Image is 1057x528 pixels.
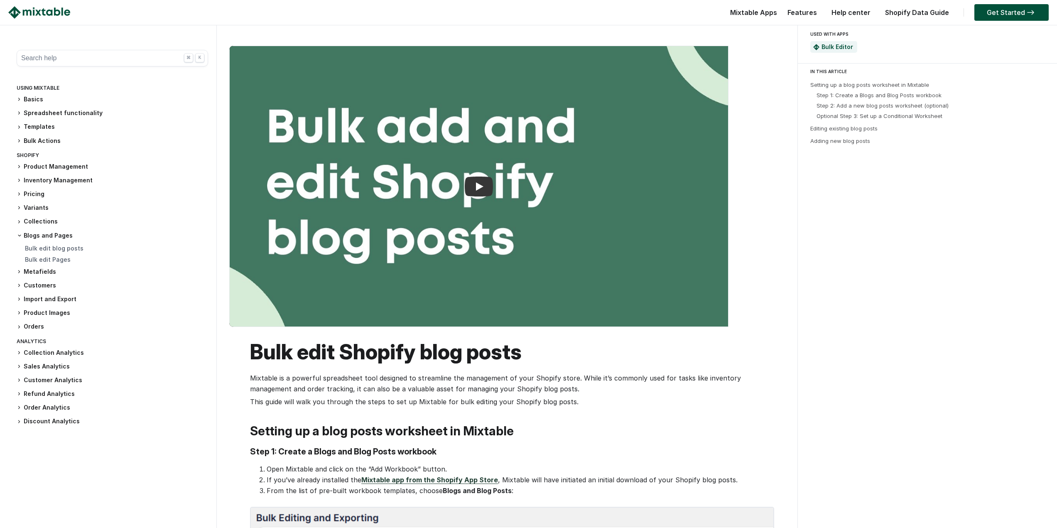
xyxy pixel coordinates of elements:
h3: Collections [17,217,208,226]
h3: Product Images [17,309,208,317]
a: Bulk edit blog posts [25,245,83,252]
h3: Metafields [17,268,208,276]
h3: Refund Analytics [17,390,208,398]
div: Mixtable Apps [726,6,777,23]
h2: Setting up a blog posts worksheet in Mixtable [250,424,773,438]
div: Shopify [17,150,208,162]
img: Mixtable logo [8,6,70,19]
div: USED WITH APPS [810,29,1041,39]
h3: Pricing [17,190,208,199]
p: This guide will walk you through the steps to set up Mixtable for bulk editing your Shopify blog ... [250,396,773,407]
a: Shopify Data Guide [881,8,953,17]
a: Get Started [974,4,1049,21]
h3: Order Analytics [17,403,208,412]
a: Adding new blog posts [810,138,870,144]
strong: Blogs and Blog Posts [443,486,512,495]
a: Step 1: Create a Blogs and Blog Posts workbook [817,92,942,98]
a: Mixtable app from the Shopify App Store [361,476,498,484]
a: Optional Step 3: Set up a Conditional Worksheet [817,113,942,119]
h3: Basics [17,95,208,104]
h1: Bulk edit Shopify blog posts [250,339,773,364]
a: Help center [827,8,875,17]
h3: Step 1: Create a Blogs and Blog Posts workbook [250,447,773,457]
img: arrow-right.svg [1025,10,1036,15]
div: ⌘ [184,53,193,62]
p: Mixtable is a powerful spreadsheet tool designed to streamline the management of your Shopify sto... [250,373,773,394]
h3: Bulk Actions [17,137,208,145]
li: From the list of pre-built workbook templates, choose : [267,485,773,496]
h3: Inventory Management [17,176,208,185]
h3: Discount Analytics [17,417,208,426]
h3: Templates [17,123,208,131]
a: Bulk edit Pages [25,256,71,263]
div: IN THIS ARTICLE [810,68,1050,75]
h3: Collection Analytics [17,349,208,357]
a: Bulk Editor [822,43,853,50]
a: Step 2: Add a new blog posts worksheet (optional) [817,102,949,109]
button: Search help ⌘ K [17,50,208,66]
li: If you’ve already installed the , Mixtable will have initiated an initial download of your Shopif... [267,474,773,485]
h3: Variants [17,204,208,212]
a: Setting up a blog posts worksheet in Mixtable [810,81,929,88]
a: Editing existing blog posts [810,125,878,132]
h3: Spreadsheet functionality [17,109,208,118]
div: Using Mixtable [17,83,208,95]
div: K [195,53,204,62]
h3: Customers [17,281,208,290]
h3: Sales Analytics [17,362,208,371]
a: Features [783,8,821,17]
div: Analytics [17,336,208,349]
li: Open Mixtable and click on the “Add Workbook” button. [267,464,773,474]
img: Mixtable Spreadsheet Bulk Editor App [813,44,819,50]
h3: Import and Export [17,295,208,304]
h3: Product Management [17,162,208,171]
h3: Blogs and Pages [17,231,208,240]
h3: Orders [17,322,208,331]
h3: Customer Analytics [17,376,208,385]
